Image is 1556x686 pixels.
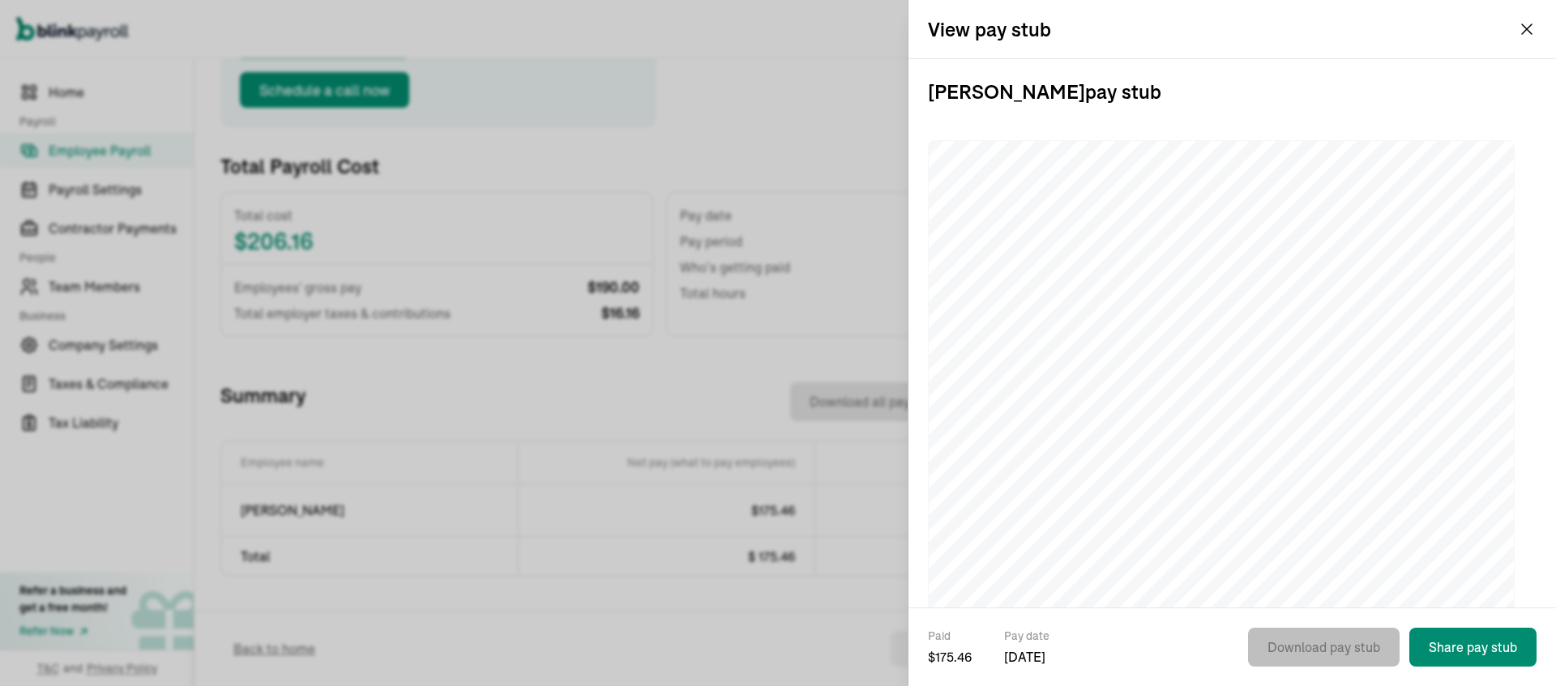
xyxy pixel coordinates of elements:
span: Paid [928,628,972,644]
h3: [PERSON_NAME] pay stub [928,59,1537,124]
span: [DATE] [1004,647,1049,667]
span: Pay date [1004,628,1049,644]
button: Download pay stub [1248,628,1400,667]
span: $ 175.46 [928,647,972,667]
h2: View pay stub [928,16,1051,42]
button: Share pay stub [1409,628,1537,667]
